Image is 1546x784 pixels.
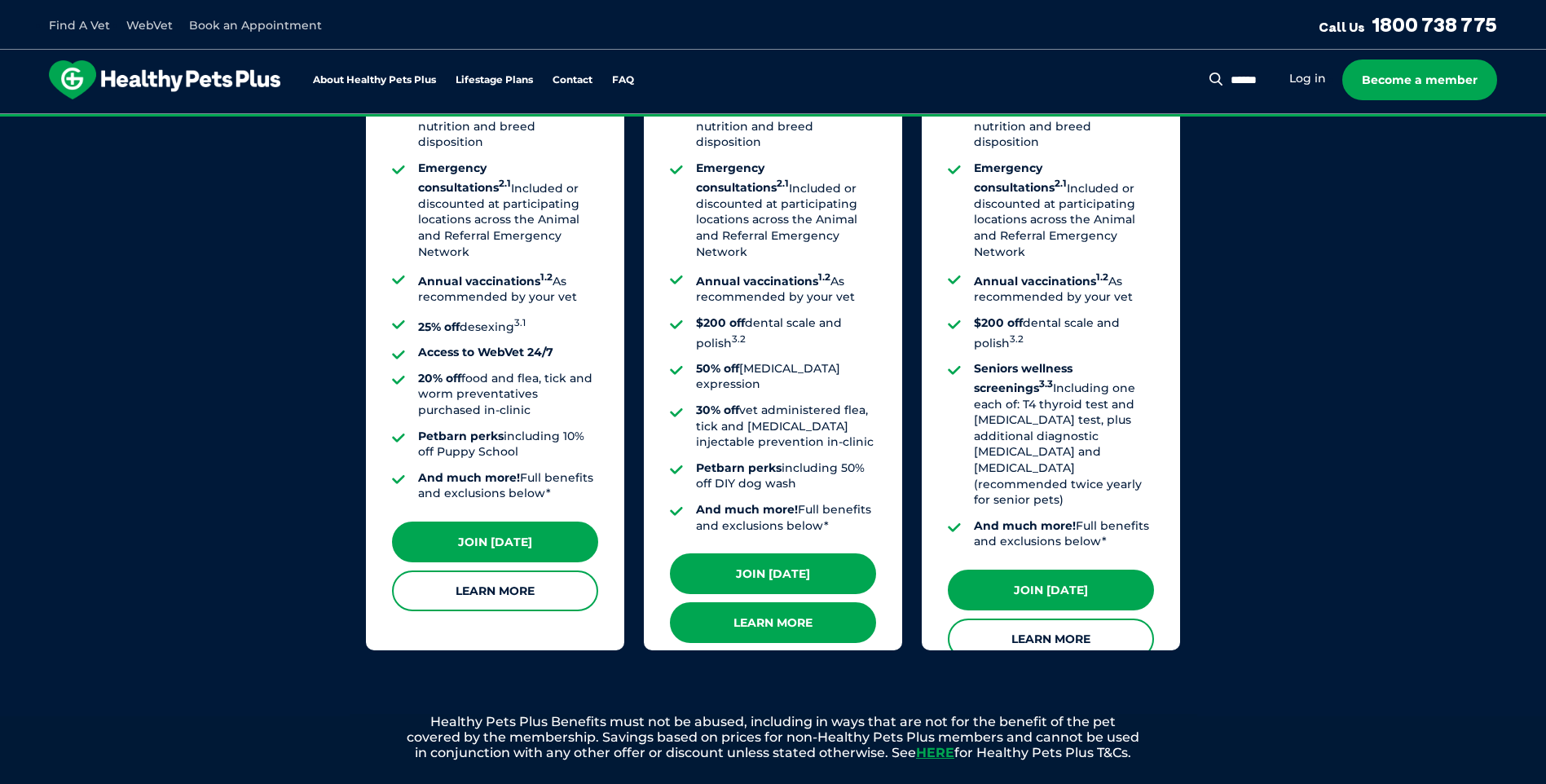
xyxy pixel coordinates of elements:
[732,333,746,345] sup: 3.2
[696,315,876,351] li: dental scale and polish
[696,403,876,451] li: vet administered flea, tick and [MEDICAL_DATA] injectable prevention in-clinic
[189,18,322,33] a: Book an Appointment
[777,178,789,190] sup: 2.1
[696,460,876,492] li: including 50% off DIY dog wash
[1289,71,1326,86] a: Log in
[418,315,598,335] li: desexing
[392,570,598,611] a: Learn More
[974,518,1154,550] li: Full benefits and exclusions below*
[974,274,1108,288] strong: Annual vaccinations
[1319,12,1497,37] a: Call Us1800 738 775
[514,317,526,328] sup: 3.1
[1096,271,1108,283] sup: 1.2
[670,553,876,594] a: Join [DATE]
[469,114,1077,129] span: Proactive, preventative wellness program designed to keep your pet healthier and happier for longer
[126,18,173,33] a: WebVet
[670,602,876,643] a: Learn More
[313,75,436,86] a: About Healthy Pets Plus
[1055,178,1067,190] sup: 2.1
[540,271,553,283] sup: 1.2
[974,315,1023,330] strong: $200 off
[392,522,598,562] a: Join [DATE]
[418,274,553,288] strong: Annual vaccinations
[499,178,511,190] sup: 2.1
[974,270,1154,306] li: As recommended by your vet
[1039,378,1053,390] sup: 3.3
[418,319,460,334] strong: 25% off
[350,714,1197,761] p: Healthy Pets Plus Benefits must not be abused, including in ways that are not for the benefit of ...
[948,619,1154,659] a: Learn More
[1342,59,1497,100] a: Become a member
[418,345,553,359] strong: Access to WebVet 24/7
[49,18,110,33] a: Find A Vet
[696,502,876,534] li: Full benefits and exclusions below*
[418,429,598,460] li: including 10% off Puppy School
[418,161,511,195] strong: Emergency consultations
[696,270,876,306] li: As recommended by your vet
[974,315,1154,351] li: dental scale and polish
[553,75,592,86] a: Contact
[418,470,520,485] strong: And much more!
[948,570,1154,610] a: Join [DATE]
[696,161,789,195] strong: Emergency consultations
[974,361,1073,395] strong: Seniors wellness screenings
[696,315,745,330] strong: $200 off
[418,429,504,443] strong: Petbarn perks
[1319,19,1365,35] span: Call Us
[696,460,782,475] strong: Petbarn perks
[974,361,1154,509] li: Including one each of: T4 thyroid test and [MEDICAL_DATA] test, plus additional diagnostic [MEDIC...
[418,470,598,502] li: Full benefits and exclusions below*
[696,361,876,393] li: [MEDICAL_DATA] expression
[456,75,533,86] a: Lifestage Plans
[696,274,830,288] strong: Annual vaccinations
[1206,71,1227,87] button: Search
[818,271,830,283] sup: 1.2
[418,371,461,385] strong: 20% off
[49,60,280,99] img: hpp-logo
[612,75,634,86] a: FAQ
[696,361,739,376] strong: 50% off
[696,403,739,417] strong: 30% off
[974,518,1076,533] strong: And much more!
[418,270,598,306] li: As recommended by your vet
[916,745,954,760] a: HERE
[696,502,798,517] strong: And much more!
[974,161,1154,260] li: Included or discounted at participating locations across the Animal and Referral Emergency Network
[696,161,876,260] li: Included or discounted at participating locations across the Animal and Referral Emergency Network
[974,161,1067,195] strong: Emergency consultations
[1010,333,1024,345] sup: 3.2
[418,161,598,260] li: Included or discounted at participating locations across the Animal and Referral Emergency Network
[418,371,598,419] li: food and flea, tick and worm preventatives purchased in-clinic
